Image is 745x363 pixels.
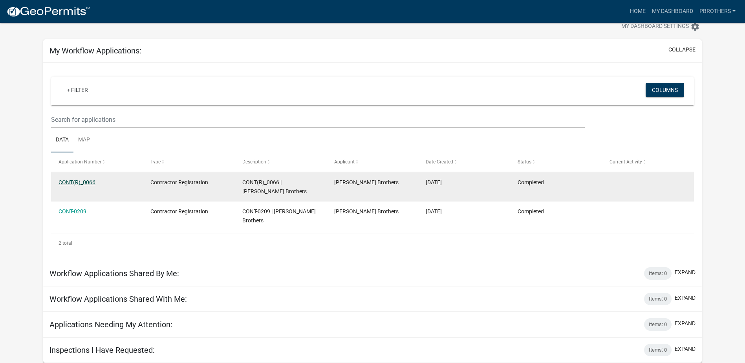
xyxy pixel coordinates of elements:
a: Data [51,128,73,153]
datatable-header-cell: Type [143,152,235,171]
span: Current Activity [610,159,642,165]
span: Status [518,159,531,165]
div: collapse [43,62,702,261]
button: expand [675,319,696,328]
span: 12/04/2024 [426,208,442,214]
button: expand [675,294,696,302]
span: Type [150,159,161,165]
span: 10/01/2025 [426,179,442,185]
i: settings [690,22,700,31]
span: CONT(R)_0066 | Peterman Brothers [242,179,307,194]
a: CONT(R)_0066 [59,179,95,185]
a: Home [627,4,649,19]
input: Search for applications [51,112,585,128]
div: Items: 0 [644,293,672,305]
span: CONT-0209 | Peterman Brothers [242,208,316,224]
div: 2 total [51,233,694,253]
span: Applicant [334,159,355,165]
span: Peterman Brothers [334,208,399,214]
span: Date Created [426,159,453,165]
datatable-header-cell: Current Activity [602,152,694,171]
span: Description [242,159,266,165]
button: expand [675,345,696,353]
h5: Workflow Applications Shared By Me: [49,269,179,278]
h5: Workflow Applications Shared With Me: [49,294,187,304]
span: My Dashboard Settings [621,22,689,31]
datatable-header-cell: Applicant [326,152,418,171]
a: CONT-0209 [59,208,86,214]
a: Map [73,128,95,153]
span: Application Number [59,159,101,165]
datatable-header-cell: Date Created [418,152,510,171]
span: Contractor Registration [150,208,208,214]
span: Peterman Brothers [334,179,399,185]
div: Items: 0 [644,344,672,356]
a: + Filter [60,83,94,97]
button: collapse [668,46,696,54]
h5: My Workflow Applications: [49,46,141,55]
datatable-header-cell: Description [235,152,327,171]
button: My Dashboard Settingssettings [615,19,706,34]
h5: Inspections I Have Requested: [49,345,155,355]
div: Items: 0 [644,318,672,331]
a: My Dashboard [649,4,696,19]
a: pbrothers [696,4,739,19]
h5: Applications Needing My Attention: [49,320,172,329]
span: Completed [518,179,544,185]
datatable-header-cell: Status [510,152,602,171]
span: Completed [518,208,544,214]
div: Items: 0 [644,267,672,280]
button: Columns [646,83,684,97]
datatable-header-cell: Application Number [51,152,143,171]
button: expand [675,268,696,277]
span: Contractor Registration [150,179,208,185]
